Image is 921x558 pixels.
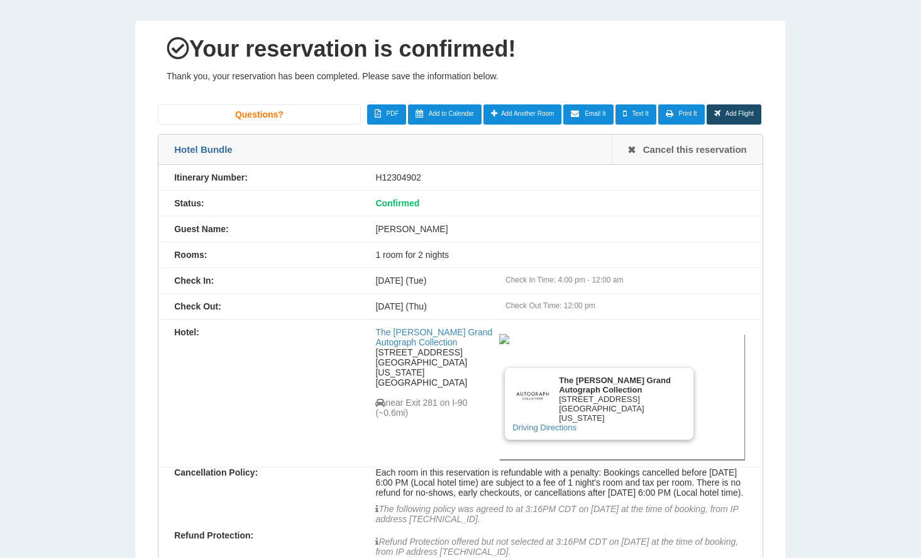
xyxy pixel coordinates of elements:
[505,301,747,310] div: Check Out Time: 12:00 pm
[235,109,284,120] span: Questions?
[158,250,360,260] div: Rooms:
[375,327,499,418] div: [STREET_ADDRESS] [GEOGRAPHIC_DATA][US_STATE] [GEOGRAPHIC_DATA]
[375,327,492,347] a: The [PERSON_NAME] Grand Autograph Collection
[360,172,762,182] div: H12304902
[725,110,754,117] span: Add Flight
[158,327,360,337] div: Hotel:
[360,250,762,260] div: 1 room for 2 nights
[658,104,705,125] a: Print It
[499,334,509,344] img: b7cee661-ffbd-47a8-8059-b8bbe43433c3
[408,104,482,125] a: Add to Calendar
[158,276,360,286] div: Check In:
[612,135,763,164] a: Cancel this reservation
[360,276,762,286] div: [DATE] (Tue)
[167,36,754,62] h1: Your reservation is confirmed!
[501,110,554,117] span: Add Another Room
[375,498,746,524] p: The following policy was agreed to at 3:16PM CDT on [DATE] at the time of booking, from IP addres...
[360,198,762,208] div: Confirmed
[367,104,407,125] a: PDF
[505,368,693,440] div: [STREET_ADDRESS] [GEOGRAPHIC_DATA][US_STATE]
[512,376,553,416] img: Brand logo for The Davenport Grand Autograph Collection
[375,398,467,418] span: near Exit 281 on I-90 (~0.6mi)
[563,104,613,125] a: Email It
[615,104,656,125] a: Text It
[512,423,576,432] a: Driving Directions
[158,467,360,477] div: Cancellation Policy:
[375,530,746,557] p: Refund Protection offered but not selected at 3:16PM CDT on [DATE] at the time of booking, from I...
[679,110,697,117] span: Print It
[360,301,762,311] div: [DATE] (Thu)
[632,110,649,117] span: Text It
[158,172,360,182] div: Itinerary Number:
[158,104,360,125] a: Questions?
[158,530,360,540] div: Refund Protection:
[174,144,233,155] span: Hotel Bundle
[158,301,360,311] div: Check Out:
[158,198,360,208] div: Status:
[360,467,762,530] div: Each room in this reservation is refundable with a penalty: Bookings cancelled before [DATE] 6:00...
[386,110,399,117] span: PDF
[483,104,562,125] a: Add Another Room
[167,71,754,81] p: Thank you, your reservation has been completed. Please save the information below.
[707,104,761,125] a: Add Flight
[158,224,360,234] div: Guest Name:
[505,276,747,284] div: Check In Time: 4:00 pm - 12:00 am
[360,224,762,234] div: [PERSON_NAME]
[559,376,671,394] b: The [PERSON_NAME] Grand Autograph Collection
[429,110,474,117] span: Add to Calendar
[585,110,605,117] span: Email It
